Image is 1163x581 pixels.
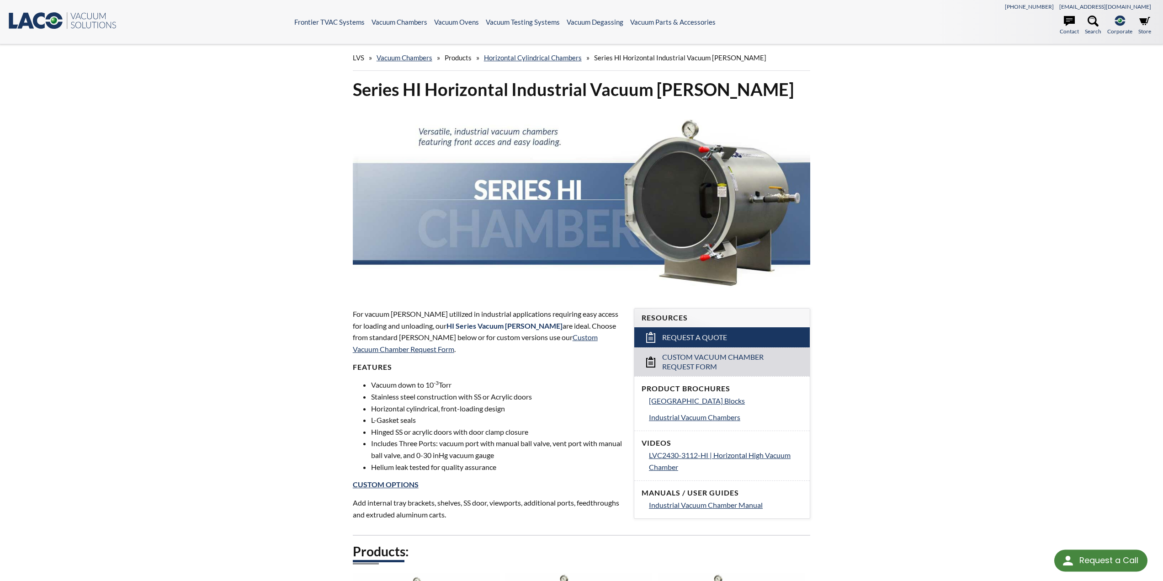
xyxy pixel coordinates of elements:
[353,53,364,62] span: LVS
[1079,550,1138,571] div: Request a Call
[649,451,791,471] span: LVC2430-3112-HI | Horizontal High Vacuum Chamber
[1054,550,1147,572] div: Request a Call
[662,333,727,342] span: Request a Quote
[353,480,419,489] a: Custom Options
[649,413,740,421] span: Industrial Vacuum Chambers
[371,414,623,426] li: L-Gasket seals
[371,379,623,391] li: Vacuum down to 10 Torr
[649,449,802,473] a: LVC2430-3112-HI | Horizontal High Vacuum Chamber
[372,18,427,26] a: Vacuum Chambers
[434,379,439,386] sup: -3
[634,347,810,376] a: Custom Vacuum Chamber Request Form
[434,18,479,26] a: Vacuum Ovens
[642,384,802,394] h4: Product Brochures
[642,488,802,498] h4: Manuals / User Guides
[371,391,623,403] li: Stainless steel construction with SS or Acrylic doors
[1107,27,1132,36] span: Corporate
[484,53,582,62] a: Horizontal Cylindrical Chambers
[1085,16,1101,36] a: Search
[630,18,716,26] a: Vacuum Parts & Accessories
[649,411,802,423] a: Industrial Vacuum Chambers
[371,461,623,473] li: Helium leak tested for quality assurance
[371,403,623,415] li: Horizontal cylindrical, front-loading design
[353,497,623,520] p: Add internal tray brackets, shelves, SS door, viewports, additional ports, feedthroughs and extru...
[445,53,472,62] span: Products
[446,321,563,330] strong: HI Series Vacuum [PERSON_NAME]
[294,18,365,26] a: Frontier TVAC Systems
[594,53,766,62] span: Series HI Horizontal Industrial Vacuum [PERSON_NAME]
[649,396,745,405] span: [GEOGRAPHIC_DATA] Blocks
[371,426,623,438] li: Hinged SS or acrylic doors with door clamp closure
[371,437,623,461] li: Includes Three Ports: vacuum port with manual ball valve, vent port with manual ball valve, and 0...
[1061,554,1075,568] img: round button
[486,18,560,26] a: Vacuum Testing Systems
[353,78,811,101] h1: Series HI Horizontal Industrial Vacuum [PERSON_NAME]
[642,438,802,448] h4: Videos
[1005,3,1054,10] a: [PHONE_NUMBER]
[1060,16,1079,36] a: Contact
[649,501,763,509] span: Industrial Vacuum Chamber Manual
[353,308,623,355] p: For vacuum [PERSON_NAME] utilized in industrial applications requiring easy access for loading an...
[662,352,785,372] span: Custom Vacuum Chamber Request Form
[567,18,623,26] a: Vacuum Degassing
[642,313,802,323] h4: Resources
[1138,16,1151,36] a: Store
[353,333,598,353] a: Custom Vacuum Chamber Request Form
[634,327,810,347] a: Request a Quote
[649,395,802,407] a: [GEOGRAPHIC_DATA] Blocks
[353,543,811,560] h2: Products:
[1059,3,1151,10] a: [EMAIL_ADDRESS][DOMAIN_NAME]
[353,108,811,291] img: Series HI Chambers header
[649,499,802,511] a: Industrial Vacuum Chamber Manual
[353,45,811,71] div: » » » »
[353,362,623,372] h4: FEATURES
[377,53,432,62] a: Vacuum Chambers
